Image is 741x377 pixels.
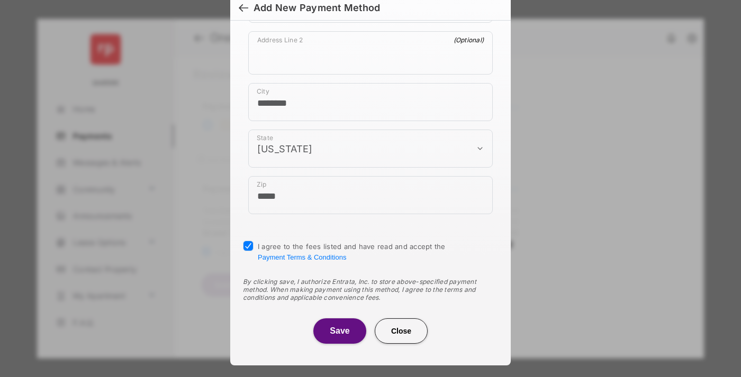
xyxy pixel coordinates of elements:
button: Close [375,318,428,344]
button: I agree to the fees listed and have read and accept the [258,253,346,261]
div: payment_method_screening[postal_addresses][postalCode] [248,176,493,214]
div: Add New Payment Method [254,2,380,14]
div: payment_method_screening[postal_addresses][locality] [248,83,493,121]
div: By clicking save, I authorize Entrata, Inc. to store above-specified payment method. When making ... [243,278,498,301]
button: Save [313,318,366,344]
div: payment_method_screening[postal_addresses][addressLine2] [248,31,493,75]
span: I agree to the fees listed and have read and accept the [258,242,446,261]
div: payment_method_screening[postal_addresses][administrativeArea] [248,130,493,168]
